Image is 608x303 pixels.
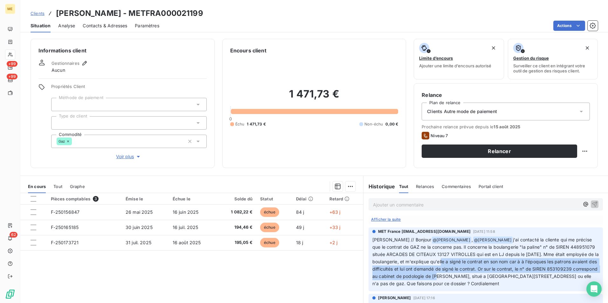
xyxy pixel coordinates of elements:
[385,121,398,127] span: 0,00 €
[513,63,592,73] span: Surveiller ce client en intégrant votre outil de gestion des risques client.
[378,229,471,234] span: MET France [EMAIL_ADDRESS][DOMAIN_NAME]
[422,91,590,99] h6: Relance
[513,56,549,61] span: Gestion du risque
[5,62,15,72] a: +99
[230,47,266,54] h6: Encours client
[378,295,411,301] span: [PERSON_NAME]
[247,121,266,127] span: 1 471,73 €
[371,217,401,222] span: Afficher la suite
[479,184,503,189] span: Portail client
[116,153,142,160] span: Voir plus
[329,240,338,245] span: +2 j
[126,240,151,245] span: 31 juil. 2025
[296,196,322,201] div: Délai
[173,240,201,245] span: 16 août 2025
[72,138,77,144] input: Ajouter une valeur
[473,237,513,244] span: @ [PERSON_NAME]
[431,133,448,138] span: Niveau 7
[57,102,62,107] input: Ajouter une valeur
[221,209,252,215] span: 1 082,22 €
[422,145,577,158] button: Relancer
[260,238,279,247] span: échue
[173,196,213,201] div: Échue le
[427,108,497,115] span: Clients Autre mode de paiement
[329,196,360,201] div: Retard
[260,196,288,201] div: Statut
[58,23,75,29] span: Analyse
[56,8,203,19] h3: [PERSON_NAME] - METFRA000021199
[419,56,453,61] span: Limite d’encours
[296,240,303,245] span: 18 j
[173,209,199,215] span: 16 juin 2025
[38,47,207,54] h6: Informations client
[51,196,118,202] div: Pièces comptables
[473,230,495,233] span: [DATE] 11:58
[235,121,245,127] span: Échu
[93,196,99,202] span: 3
[52,61,79,66] span: Gestionnaires
[57,120,62,126] input: Ajouter une valeur
[508,39,598,79] button: Gestion du risqueSurveiller ce client en intégrant votre outil de gestion des risques client.
[5,289,15,299] img: Logo LeanPay
[59,139,65,143] span: Gaz
[51,225,79,230] span: F-250165185
[5,75,15,85] a: +99
[229,116,232,121] span: 0
[31,11,45,16] span: Clients
[296,225,304,230] span: 49 j
[31,10,45,17] a: Clients
[221,196,252,201] div: Solde dû
[399,184,409,189] span: Tout
[414,39,504,79] button: Limite d’encoursAjouter une limite d’encours autorisé
[53,184,62,189] span: Tout
[51,209,80,215] span: F-250156847
[419,63,491,68] span: Ajouter une limite d’encours autorisé
[260,207,279,217] span: échue
[221,224,252,231] span: 194,46 €
[329,225,341,230] span: +33 j
[52,67,65,73] span: Aucun
[7,61,17,67] span: +99
[553,21,585,31] button: Actions
[126,209,153,215] span: 26 mai 2025
[432,237,471,244] span: @ [PERSON_NAME]
[70,184,85,189] span: Graphe
[329,209,341,215] span: +63 j
[126,225,153,230] span: 30 juin 2025
[296,209,304,215] span: 84 j
[51,240,79,245] span: F-250173721
[7,74,17,79] span: +99
[5,4,15,14] div: ME
[31,23,51,29] span: Situation
[51,153,207,160] button: Voir plus
[135,23,159,29] span: Paramètres
[364,121,383,127] span: Non-échu
[28,184,46,189] span: En cours
[230,88,398,107] h2: 1 471,73 €
[10,232,17,238] span: 62
[416,184,434,189] span: Relances
[372,237,600,286] span: j'ai contacté la cliente qui me précise que le contrat de GAZ ne la concerne pas. Il concerne la ...
[173,225,198,230] span: 16 juil. 2025
[126,196,165,201] div: Émise le
[372,237,432,242] span: [PERSON_NAME] // Bonjour
[363,183,395,190] h6: Historique
[51,84,207,93] span: Propriétés Client
[472,237,473,242] span: ,
[83,23,127,29] span: Contacts & Adresses
[442,184,471,189] span: Commentaires
[494,124,520,129] span: 15 août 2025
[586,281,602,297] div: Open Intercom Messenger
[260,223,279,232] span: échue
[413,296,435,300] span: [DATE] 17:16
[221,239,252,246] span: 195,05 €
[422,124,590,129] span: Prochaine relance prévue depuis le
